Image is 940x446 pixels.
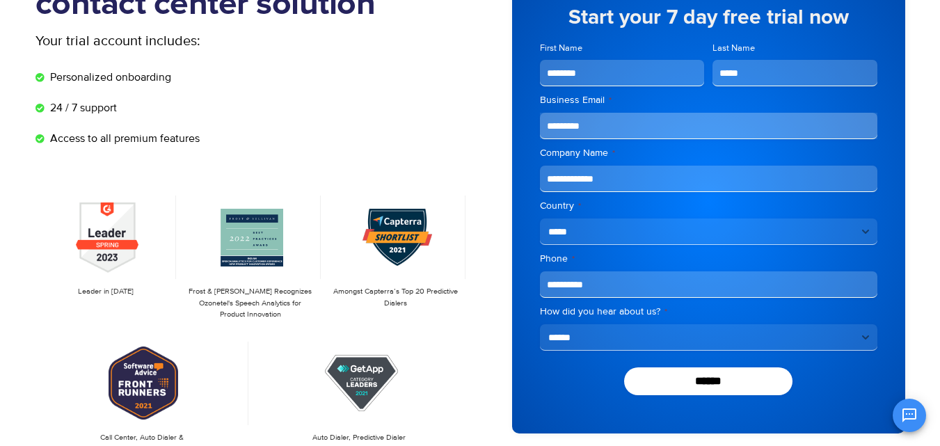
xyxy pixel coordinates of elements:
[540,252,877,266] label: Phone
[540,93,877,107] label: Business Email
[540,305,877,319] label: How did you hear about us?
[540,42,705,55] label: First Name
[42,286,169,298] p: Leader in [DATE]
[187,286,314,321] p: Frost & [PERSON_NAME] Recognizes Ozonetel's Speech Analytics for Product Innovation
[540,199,877,213] label: Country
[332,286,459,309] p: Amongst Capterra’s Top 20 Predictive Dialers
[540,7,877,28] h5: Start your 7 day free trial now
[35,31,366,51] p: Your trial account includes:
[47,69,171,86] span: Personalized onboarding
[47,99,117,116] span: 24 / 7 support
[47,130,200,147] span: Access to all premium features
[540,146,877,160] label: Company Name
[712,42,877,55] label: Last Name
[893,399,926,432] button: Open chat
